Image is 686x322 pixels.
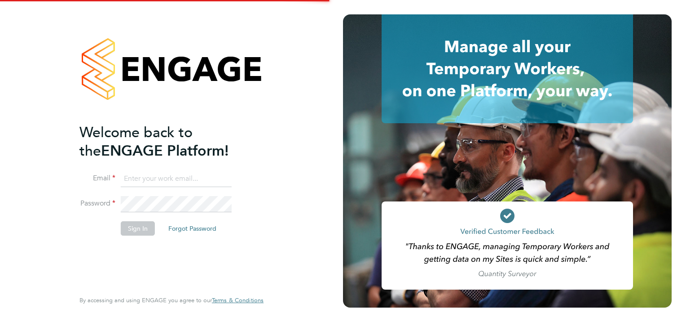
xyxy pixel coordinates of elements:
[212,297,264,304] a: Terms & Conditions
[79,296,264,304] span: By accessing and using ENGAGE you agree to our
[121,221,155,236] button: Sign In
[79,199,115,208] label: Password
[161,221,224,236] button: Forgot Password
[79,174,115,183] label: Email
[79,124,193,160] span: Welcome back to the
[79,123,255,160] h2: ENGAGE Platform!
[121,171,232,187] input: Enter your work email...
